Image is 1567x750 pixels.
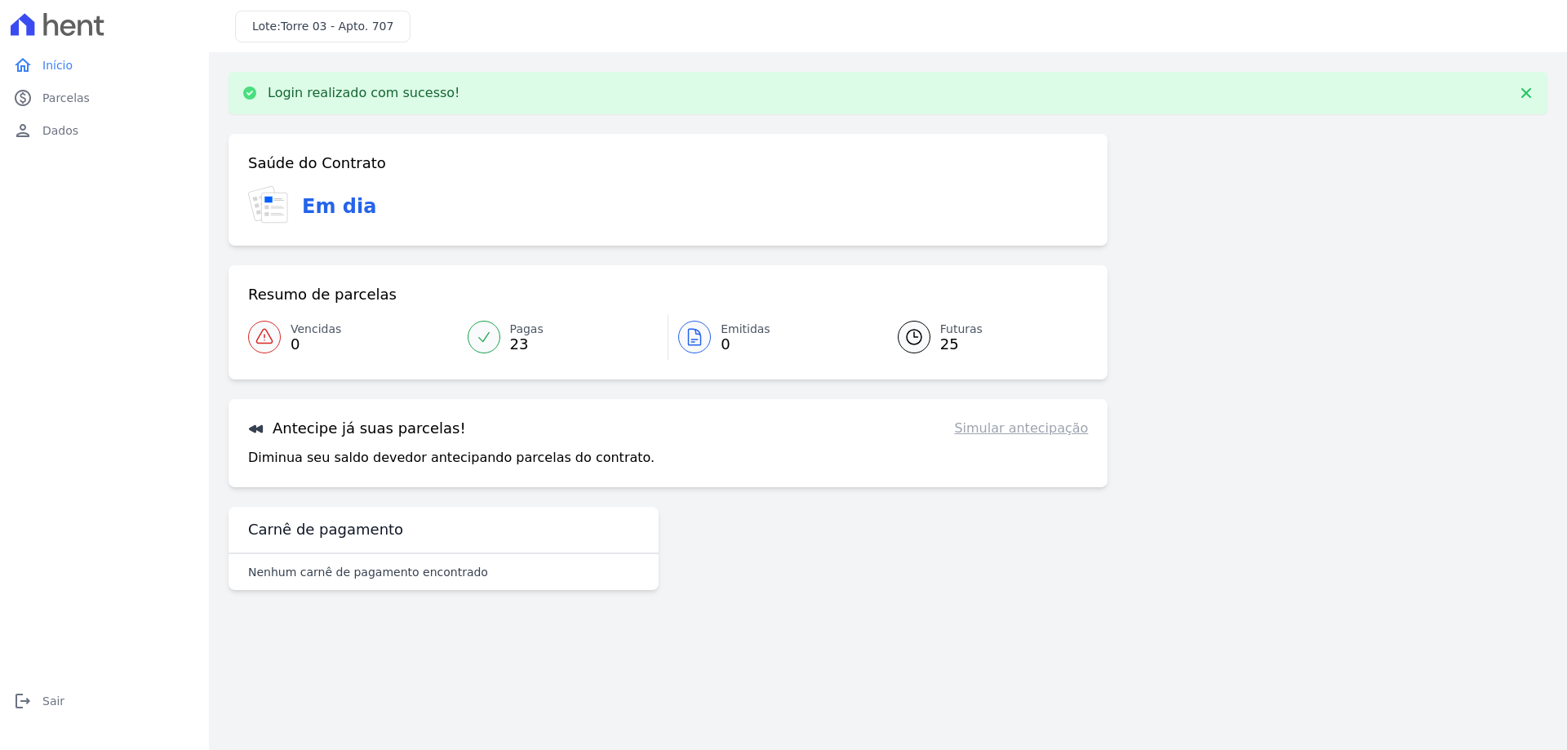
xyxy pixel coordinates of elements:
[13,121,33,140] i: person
[13,88,33,108] i: paid
[248,314,458,360] a: Vencidas 0
[281,20,393,33] span: Torre 03 - Apto. 707
[248,448,655,468] p: Diminua seu saldo devedor antecipando parcelas do contrato.
[42,57,73,73] span: Início
[248,153,386,173] h3: Saúde do Contrato
[458,314,668,360] a: Pagas 23
[510,321,544,338] span: Pagas
[940,321,983,338] span: Futuras
[248,285,397,304] h3: Resumo de parcelas
[42,693,64,709] span: Sair
[248,564,488,580] p: Nenhum carnê de pagamento encontrado
[248,520,403,539] h3: Carnê de pagamento
[248,419,466,438] h3: Antecipe já suas parcelas!
[954,419,1088,438] a: Simular antecipação
[668,314,878,360] a: Emitidas 0
[510,338,544,351] span: 23
[252,18,393,35] h3: Lote:
[291,321,341,338] span: Vencidas
[721,321,770,338] span: Emitidas
[42,122,78,139] span: Dados
[940,338,983,351] span: 25
[7,685,202,717] a: logoutSair
[721,338,770,351] span: 0
[7,82,202,114] a: paidParcelas
[291,338,341,351] span: 0
[13,55,33,75] i: home
[7,49,202,82] a: homeInício
[878,314,1089,360] a: Futuras 25
[268,85,460,101] p: Login realizado com sucesso!
[13,691,33,711] i: logout
[302,192,376,221] h3: Em dia
[7,114,202,147] a: personDados
[42,90,90,106] span: Parcelas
